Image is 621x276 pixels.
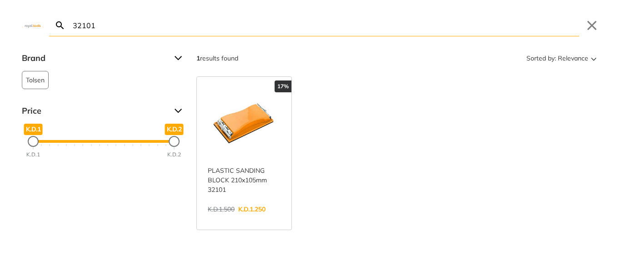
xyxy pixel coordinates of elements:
div: 17% [275,80,291,92]
span: Relevance [558,51,588,65]
div: K.D.2 [167,151,181,159]
span: Brand [22,51,167,65]
div: K.D.1 [26,151,40,159]
div: Minimum Price [28,136,39,147]
img: Close [22,23,44,27]
button: Tolsen [22,71,49,89]
input: Search… [71,15,579,36]
span: Tolsen [26,71,45,89]
svg: Search [55,20,65,31]
strong: 1 [196,54,200,62]
button: Close [585,18,599,33]
button: Sorted by:Relevance Sort [525,51,599,65]
svg: Sort [588,53,599,64]
div: results found [196,51,238,65]
div: Maximum Price [169,136,180,147]
span: Price [22,104,167,118]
